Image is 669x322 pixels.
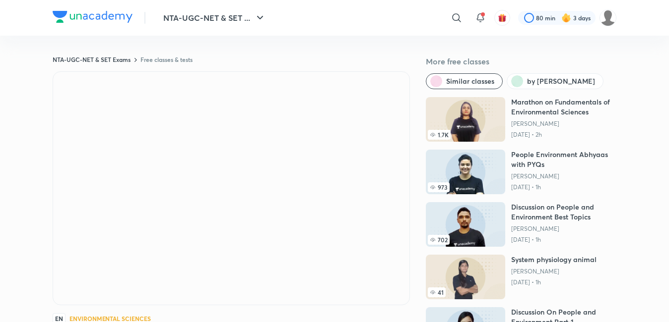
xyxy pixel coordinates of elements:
p: [DATE] • 1h [511,236,616,244]
span: by Jyoti Bala [527,76,595,86]
h6: Discussion on People and Environment Best Topics [511,202,616,222]
img: avatar [498,13,507,22]
p: [DATE] • 1h [511,278,597,286]
a: [PERSON_NAME] [511,120,616,128]
a: Company Logo [53,11,133,25]
img: Company Logo [53,11,133,23]
span: 41 [428,287,446,297]
span: 973 [428,182,450,192]
button: by Jyoti Bala [507,73,603,89]
button: avatar [494,10,510,26]
h6: System physiology animal [511,255,597,265]
h6: Marathon on Fundamentals of Environmental Sciences [511,97,616,117]
button: Similar classes [426,73,503,89]
img: streak [561,13,571,23]
a: NTA-UGC-NET & SET Exams [53,55,131,63]
a: [PERSON_NAME] [511,225,616,233]
h6: People Environment Abhyaas with PYQs [511,150,616,169]
a: Free classes & tests [140,55,193,63]
h5: More free classes [426,55,616,67]
h4: Environmental Sciences [69,316,151,322]
p: [DATE] • 2h [511,131,616,139]
a: [PERSON_NAME] [511,268,597,275]
img: pooja Patel [600,9,616,26]
p: [DATE] • 1h [511,183,616,191]
iframe: Class [53,72,409,305]
button: NTA-UGC-NET & SET ... [157,8,272,28]
span: 1.7K [428,130,451,140]
span: 702 [428,235,450,245]
span: Similar classes [446,76,494,86]
a: [PERSON_NAME] [511,172,616,180]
